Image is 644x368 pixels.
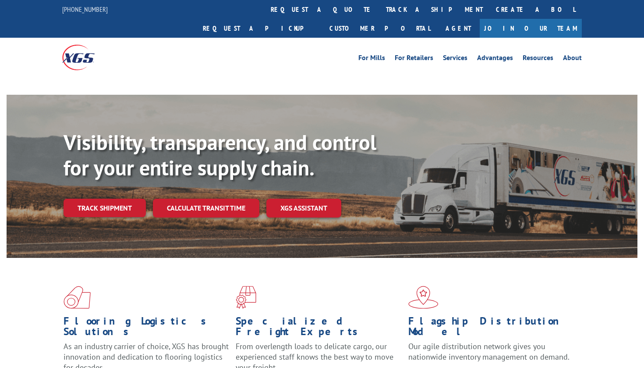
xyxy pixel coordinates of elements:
img: xgs-icon-flagship-distribution-model-red [408,286,439,309]
img: xgs-icon-total-supply-chain-intelligence-red [64,286,91,309]
a: Track shipment [64,199,146,217]
a: Resources [523,54,553,64]
a: [PHONE_NUMBER] [62,5,108,14]
a: About [563,54,582,64]
a: For Retailers [395,54,433,64]
span: Our agile distribution network gives you nationwide inventory management on demand. [408,341,570,362]
a: Join Our Team [480,19,582,38]
a: Calculate transit time [153,199,259,218]
a: Customer Portal [323,19,437,38]
h1: Flooring Logistics Solutions [64,316,229,341]
img: xgs-icon-focused-on-flooring-red [236,286,256,309]
a: For Mills [358,54,385,64]
h1: Flagship Distribution Model [408,316,574,341]
a: Agent [437,19,480,38]
a: XGS ASSISTANT [266,199,341,218]
h1: Specialized Freight Experts [236,316,401,341]
a: Request a pickup [196,19,323,38]
a: Advantages [477,54,513,64]
b: Visibility, transparency, and control for your entire supply chain. [64,129,376,181]
a: Services [443,54,467,64]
